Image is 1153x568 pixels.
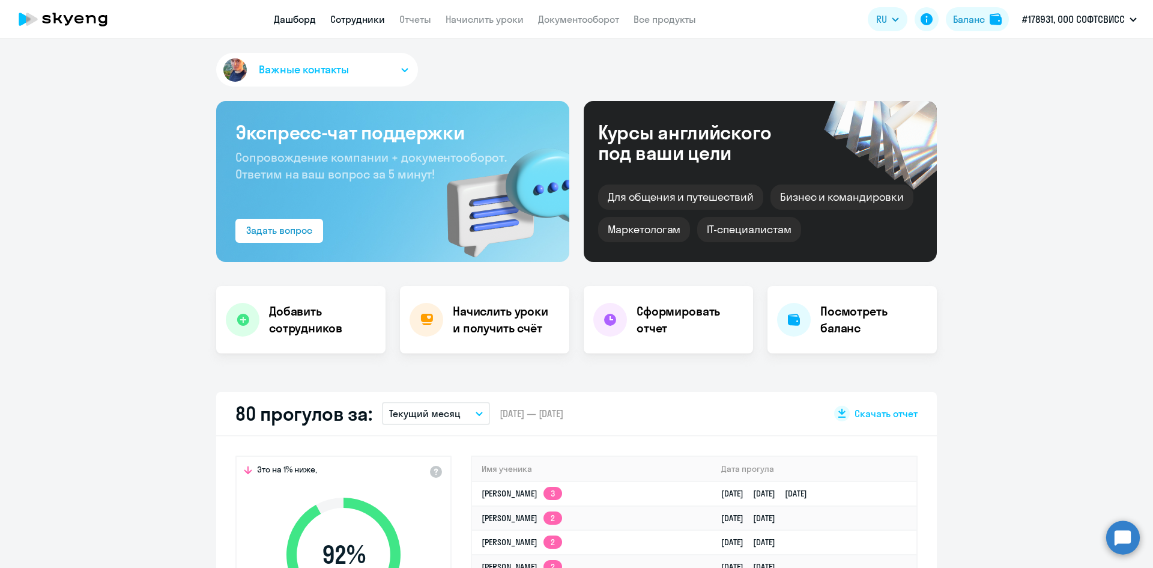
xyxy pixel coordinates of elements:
h3: Экспресс-чат поддержки [235,120,550,144]
span: Это на 1% ниже, [257,464,317,478]
a: [DATE][DATE] [721,513,785,524]
img: bg-img [429,127,569,262]
span: [DATE] — [DATE] [500,407,563,420]
div: Курсы английского под ваши цели [598,122,803,163]
button: Текущий месяц [382,402,490,425]
span: Скачать отчет [855,407,918,420]
button: Важные контакты [216,53,418,87]
a: Начислить уроки [446,13,524,25]
th: Имя ученика [472,457,712,481]
h4: Начислить уроки и получить счёт [453,303,557,337]
a: [DATE][DATE][DATE] [721,488,817,499]
button: Задать вопрос [235,219,323,243]
span: Сопровождение компании + документооборот. Ответим на ваш вопрос за 5 минут! [235,150,507,182]
div: Для общения и путешествий [598,185,763,210]
button: Балансbalance [946,7,1009,31]
a: Отчеты [399,13,431,25]
button: RU [868,7,907,31]
a: Все продукты [634,13,696,25]
div: IT-специалистам [697,217,800,242]
h2: 80 прогулов за: [235,402,372,426]
h4: Добавить сотрудников [269,303,376,337]
div: Баланс [953,12,985,26]
img: avatar [221,56,249,84]
div: Бизнес и командировки [770,185,913,210]
div: Задать вопрос [246,223,312,237]
app-skyeng-badge: 3 [543,487,562,500]
span: Важные контакты [259,62,349,78]
a: Дашборд [274,13,316,25]
p: #178931, ООО СОФТСВИСС [1022,12,1125,26]
a: [PERSON_NAME]2 [482,537,562,548]
h4: Сформировать отчет [637,303,743,337]
app-skyeng-badge: 2 [543,512,562,525]
th: Дата прогула [712,457,916,481]
button: #178931, ООО СОФТСВИСС [1016,5,1143,34]
a: [DATE][DATE] [721,537,785,548]
a: [PERSON_NAME]2 [482,513,562,524]
a: [PERSON_NAME]3 [482,488,562,499]
p: Текущий месяц [389,406,461,421]
app-skyeng-badge: 2 [543,536,562,549]
img: balance [990,13,1002,25]
span: RU [876,12,887,26]
h4: Посмотреть баланс [820,303,927,337]
div: Маркетологам [598,217,690,242]
a: Документооборот [538,13,619,25]
a: Сотрудники [330,13,385,25]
